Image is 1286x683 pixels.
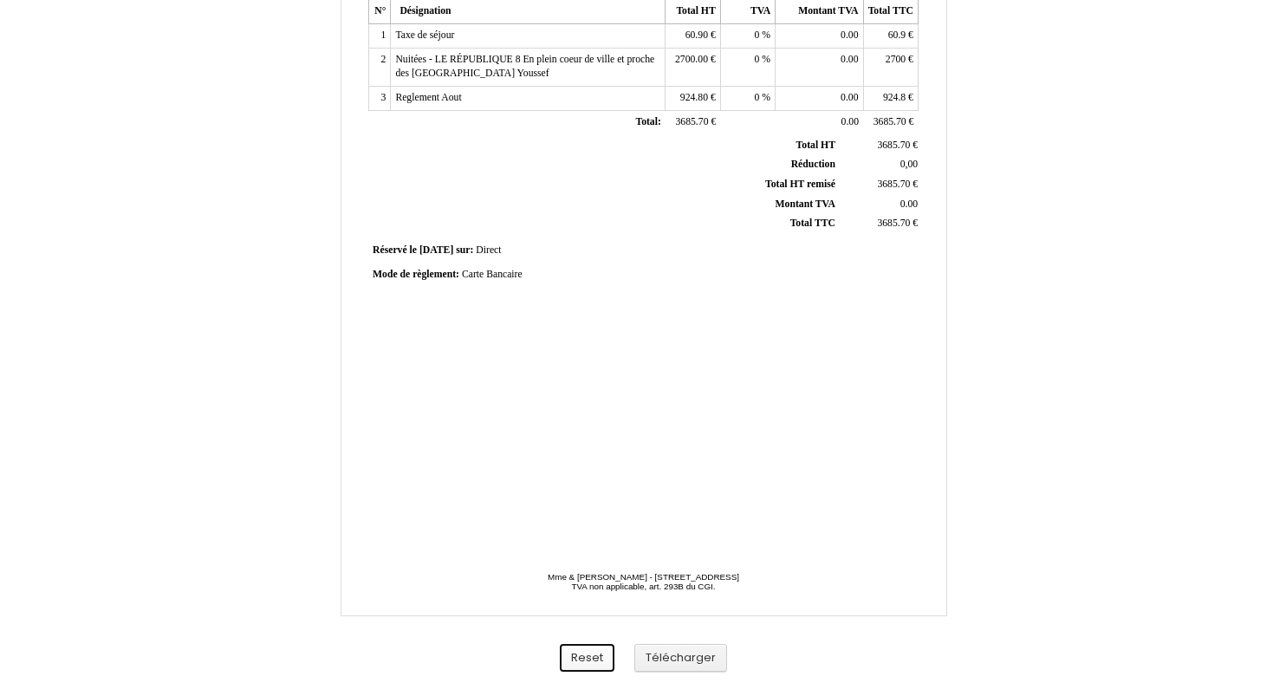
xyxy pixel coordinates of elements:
span: 3685.70 [877,179,910,190]
td: € [863,48,918,86]
span: 0.00 [841,54,858,65]
td: % [720,87,775,111]
span: Mme & [PERSON_NAME] - [STREET_ADDRESS] [548,572,739,582]
span: 924.80 [680,92,708,103]
span: 0,00 [900,159,918,170]
td: € [666,110,720,134]
span: Carte Bancaire [462,269,523,280]
span: 60.9 [888,29,906,41]
td: € [863,24,918,49]
span: 0 [755,54,760,65]
span: 0.00 [841,29,858,41]
span: 3685.70 [877,218,910,229]
span: 924.8 [883,92,906,103]
td: 3 [369,87,391,111]
td: 1 [369,24,391,49]
span: Total HT remisé [765,179,835,190]
td: € [839,136,921,155]
span: 0.00 [841,92,858,103]
td: € [839,175,921,195]
span: Total: [635,116,660,127]
span: sur: [456,244,473,256]
span: Taxe de séjour [395,29,454,41]
span: Reglement Aout [395,92,461,103]
span: TVA non applicable, art. 293B du CGI. [571,582,715,591]
td: € [666,87,720,111]
span: 2700 [886,54,906,65]
span: 2700.00 [675,54,708,65]
span: Direct [476,244,501,256]
span: Réduction [791,159,835,170]
td: 2 [369,48,391,86]
span: Mode de règlement: [373,269,459,280]
td: € [839,214,921,234]
span: 3685.70 [675,116,708,127]
span: Total TTC [790,218,835,229]
button: Télécharger [634,644,727,673]
span: 60.90 [685,29,708,41]
span: 3685.70 [877,140,910,151]
td: € [863,87,918,111]
span: 0.00 [841,116,859,127]
span: [DATE] [419,244,453,256]
td: % [720,48,775,86]
span: 3685.70 [874,116,906,127]
span: Nuitées - LE RÉPUBLIQUE 8 En plein coeur de ville et proche des [GEOGRAPHIC_DATA] Youssef [395,54,654,80]
span: 0.00 [900,198,918,210]
span: Réservé le [373,244,417,256]
td: € [666,48,720,86]
button: Reset [560,644,614,673]
td: € [666,24,720,49]
span: 0 [755,29,760,41]
td: % [720,24,775,49]
td: € [863,110,918,134]
span: Total HT [796,140,835,151]
span: Montant TVA [776,198,835,210]
span: 0 [755,92,760,103]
